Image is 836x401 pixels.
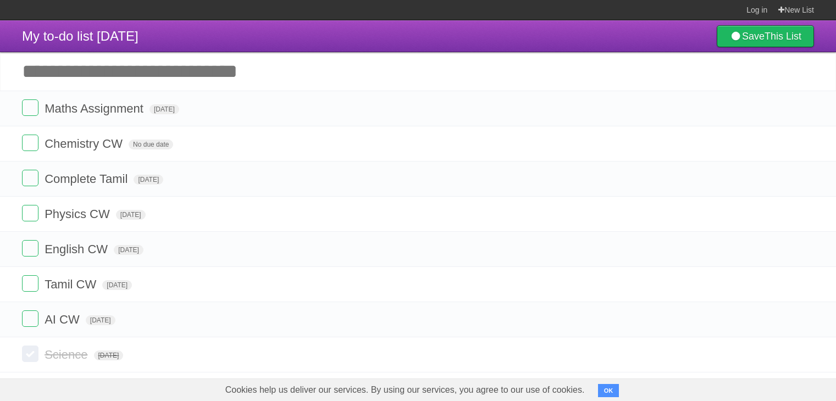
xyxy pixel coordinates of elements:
[45,137,125,151] span: Chemistry CW
[214,379,596,401] span: Cookies help us deliver our services. By using our services, you agree to our use of cookies.
[45,172,130,186] span: Complete Tamil
[45,102,146,115] span: Maths Assignment
[102,280,132,290] span: [DATE]
[22,240,38,257] label: Done
[129,140,173,149] span: No due date
[765,31,801,42] b: This List
[45,207,113,221] span: Physics CW
[22,275,38,292] label: Done
[134,175,163,185] span: [DATE]
[45,242,110,256] span: English CW
[22,346,38,362] label: Done
[150,104,179,114] span: [DATE]
[717,25,814,47] a: SaveThis List
[598,384,619,397] button: OK
[22,29,139,43] span: My to-do list [DATE]
[22,310,38,327] label: Done
[22,170,38,186] label: Done
[94,350,124,360] span: [DATE]
[45,313,82,326] span: AI CW
[114,245,143,255] span: [DATE]
[22,135,38,151] label: Done
[22,205,38,221] label: Done
[45,277,99,291] span: Tamil CW
[86,315,115,325] span: [DATE]
[45,348,90,361] span: Science
[22,99,38,116] label: Done
[116,210,146,220] span: [DATE]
